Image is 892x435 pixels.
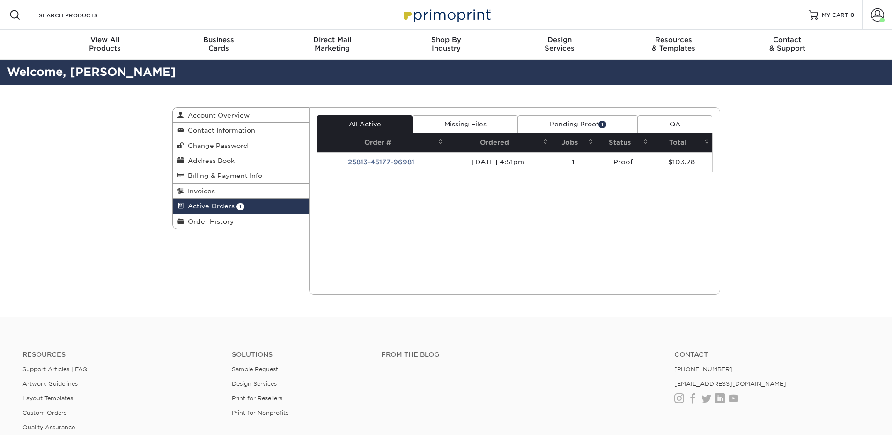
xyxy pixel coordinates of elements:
[381,351,649,359] h4: From the Blog
[48,30,162,60] a: View AllProducts
[162,36,275,52] div: Cards
[48,36,162,52] div: Products
[173,199,310,214] a: Active Orders 1
[162,36,275,44] span: Business
[399,5,493,25] img: Primoprint
[317,133,446,152] th: Order #
[173,123,310,138] a: Contact Information
[674,380,786,387] a: [EMAIL_ADDRESS][DOMAIN_NAME]
[503,30,617,60] a: DesignServices
[598,121,606,128] span: 1
[730,36,844,52] div: & Support
[236,203,244,210] span: 1
[446,133,551,152] th: Ordered
[173,214,310,229] a: Order History
[275,36,389,44] span: Direct Mail
[317,115,413,133] a: All Active
[184,142,248,149] span: Change Password
[551,152,596,172] td: 1
[22,395,73,402] a: Layout Templates
[651,152,712,172] td: $103.78
[317,152,446,172] td: 25813-45177-96981
[503,36,617,44] span: Design
[617,36,730,52] div: & Templates
[389,36,503,44] span: Shop By
[674,351,870,359] a: Contact
[184,172,262,179] span: Billing & Payment Info
[162,30,275,60] a: BusinessCards
[184,218,234,225] span: Order History
[22,409,66,416] a: Custom Orders
[232,395,282,402] a: Print for Resellers
[22,424,75,431] a: Quality Assurance
[173,138,310,153] a: Change Password
[596,133,651,152] th: Status
[232,351,367,359] h4: Solutions
[730,36,844,44] span: Contact
[850,12,855,18] span: 0
[173,108,310,123] a: Account Overview
[413,115,518,133] a: Missing Files
[184,187,215,195] span: Invoices
[173,153,310,168] a: Address Book
[674,366,732,373] a: [PHONE_NUMBER]
[22,380,78,387] a: Artwork Guidelines
[518,115,638,133] a: Pending Proof1
[232,380,277,387] a: Design Services
[617,36,730,44] span: Resources
[38,9,129,21] input: SEARCH PRODUCTS.....
[617,30,730,60] a: Resources& Templates
[184,111,250,119] span: Account Overview
[275,30,389,60] a: Direct MailMarketing
[232,409,288,416] a: Print for Nonprofits
[48,36,162,44] span: View All
[446,152,551,172] td: [DATE] 4:51pm
[184,157,235,164] span: Address Book
[22,366,88,373] a: Support Articles | FAQ
[232,366,278,373] a: Sample Request
[389,36,503,52] div: Industry
[184,202,235,210] span: Active Orders
[173,184,310,199] a: Invoices
[389,30,503,60] a: Shop ByIndustry
[275,36,389,52] div: Marketing
[638,115,712,133] a: QA
[503,36,617,52] div: Services
[184,126,255,134] span: Contact Information
[730,30,844,60] a: Contact& Support
[22,351,218,359] h4: Resources
[551,133,596,152] th: Jobs
[651,133,712,152] th: Total
[822,11,848,19] span: MY CART
[596,152,651,172] td: Proof
[173,168,310,183] a: Billing & Payment Info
